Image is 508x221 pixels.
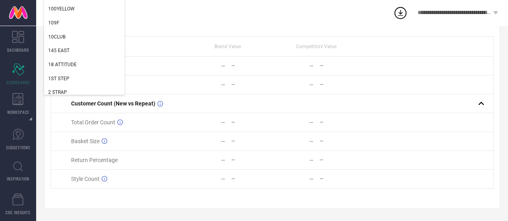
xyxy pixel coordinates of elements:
[48,34,65,40] span: 10CLUB
[44,2,124,16] div: 100YELLOW
[320,120,360,125] div: —
[309,63,314,69] div: —
[309,81,314,88] div: —
[44,44,124,57] div: 145 EAST
[7,109,29,115] span: WORKSPACE
[48,48,69,53] span: 145 EAST
[6,209,31,215] span: CDC INSIGHTS
[71,138,100,144] span: Basket Size
[221,157,225,163] div: —
[48,76,69,81] span: 1ST STEP
[309,119,314,126] div: —
[221,119,225,126] div: —
[231,82,272,87] div: —
[48,62,77,67] span: 18 ATTITUDE
[320,138,360,144] div: —
[44,85,124,99] div: 2 STRAP
[71,176,100,182] span: Style Count
[44,72,124,85] div: 1ST STEP
[71,100,155,107] span: Customer Count (New vs Repeat)
[231,176,272,182] div: —
[309,157,314,163] div: —
[221,63,225,69] div: —
[7,47,29,53] span: DASHBOARD
[309,176,314,182] div: —
[71,119,115,126] span: Total Order Count
[221,138,225,144] div: —
[296,44,337,49] span: Competitors Value
[320,63,360,69] div: —
[221,176,225,182] div: —
[6,144,31,150] span: SUGGESTIONS
[214,44,241,49] span: Brand Value
[221,81,225,88] div: —
[231,138,272,144] div: —
[309,138,314,144] div: —
[71,157,118,163] span: Return Percentage
[44,30,124,44] div: 10CLUB
[320,157,360,163] div: —
[320,176,360,182] div: —
[6,79,30,85] span: SCORECARDS
[44,58,124,71] div: 18 ATTITUDE
[7,176,29,182] span: INSPIRATION
[393,6,408,20] div: Open download list
[48,6,75,12] span: 100YELLOW
[48,20,59,26] span: 109F
[231,120,272,125] div: —
[231,63,272,69] div: —
[320,82,360,87] div: —
[44,16,124,30] div: 109F
[48,89,67,95] span: 2 STRAP
[231,157,272,163] div: —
